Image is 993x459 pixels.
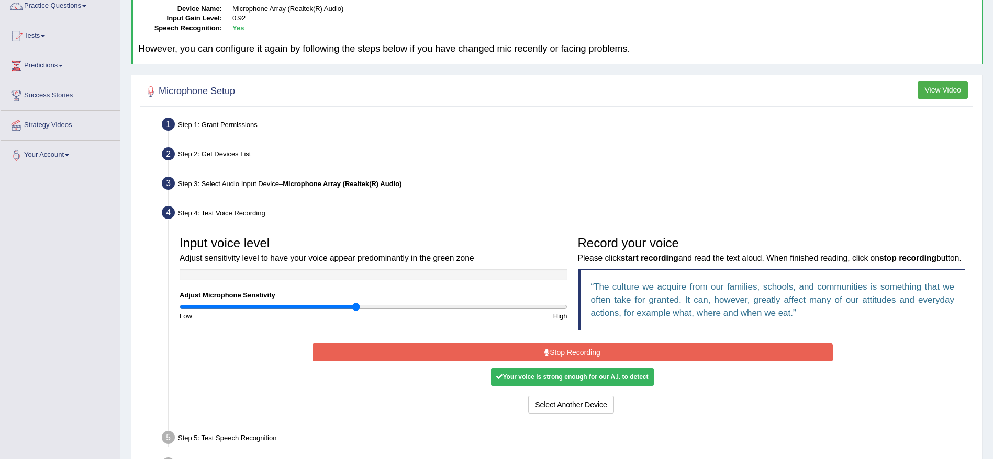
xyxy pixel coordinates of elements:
[283,180,401,188] b: Microphone Array (Realtek(R) Audio)
[1,51,120,77] a: Predictions
[157,144,977,167] div: Step 2: Get Devices List
[1,111,120,137] a: Strategy Videos
[918,81,968,99] button: View Video
[174,311,373,321] div: Low
[591,282,955,318] q: The culture we acquire from our families, schools, and communities is something that we often tak...
[143,84,235,99] h2: Microphone Setup
[138,14,222,24] dt: Input Gain Level:
[232,24,244,32] b: Yes
[180,236,567,264] h3: Input voice level
[180,254,474,262] small: Adjust sensitivity level to have your voice appear predominantly in the green zone
[157,114,977,137] div: Step 1: Grant Permissions
[1,141,120,167] a: Your Account
[491,368,653,386] div: Your voice is strong enough for our A.I. to detect
[313,343,833,361] button: Stop Recording
[1,81,120,107] a: Success Stories
[232,4,977,14] dd: Microphone Array (Realtek(R) Audio)
[157,203,977,226] div: Step 4: Test Voice Recording
[279,180,402,188] span: –
[138,4,222,14] dt: Device Name:
[157,174,977,197] div: Step 3: Select Audio Input Device
[528,396,614,414] button: Select Another Device
[621,254,678,262] b: start recording
[138,24,222,33] dt: Speech Recognition:
[157,428,977,451] div: Step 5: Test Speech Recognition
[180,290,275,300] label: Adjust Microphone Senstivity
[879,254,936,262] b: stop recording
[1,21,120,48] a: Tests
[232,14,977,24] dd: 0.92
[373,311,572,321] div: High
[578,236,966,264] h3: Record your voice
[578,254,962,262] small: Please click and read the text aloud. When finished reading, click on button.
[138,44,977,54] h4: However, you can configure it again by following the steps below if you have changed mic recently...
